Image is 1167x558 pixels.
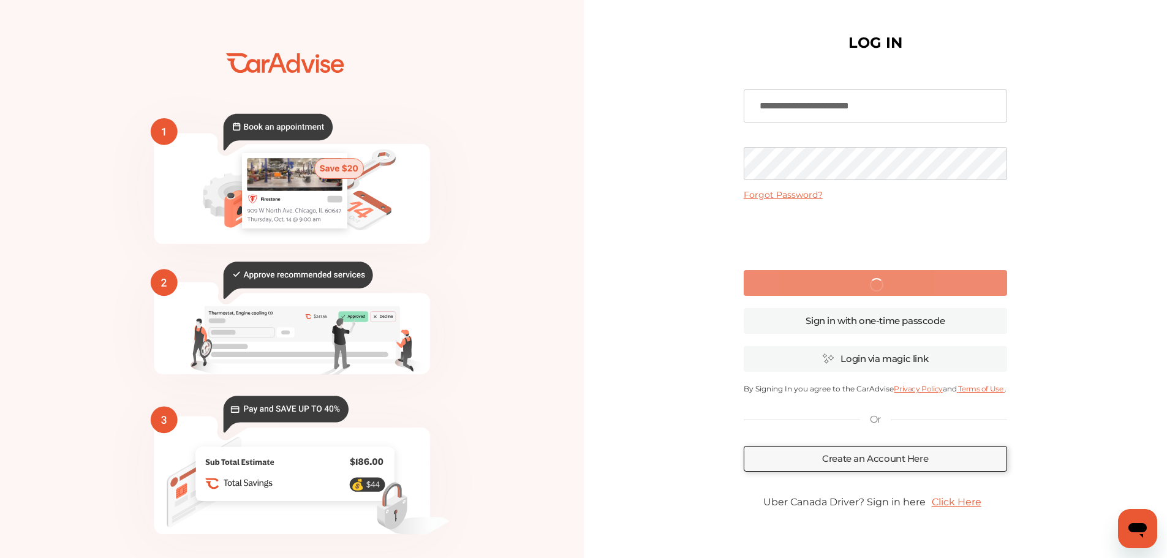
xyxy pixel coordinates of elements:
h1: LOG IN [848,37,902,49]
p: By Signing In you agree to the CarAdvise and . [744,384,1007,393]
a: Create an Account Here [744,446,1007,472]
a: Click Here [926,490,988,514]
p: Or [870,413,881,426]
a: Privacy Policy [894,384,942,393]
img: magic_icon.32c66aac.svg [822,353,834,364]
iframe: reCAPTCHA [782,210,969,258]
a: Terms of Use [957,384,1005,393]
span: Uber Canada Driver? Sign in here [763,496,926,508]
a: Sign in with one-time passcode [744,308,1007,334]
a: Login via magic link [744,346,1007,372]
a: Forgot Password? [744,189,823,200]
text: 💰 [351,478,364,491]
iframe: Button to launch messaging window [1118,509,1157,548]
